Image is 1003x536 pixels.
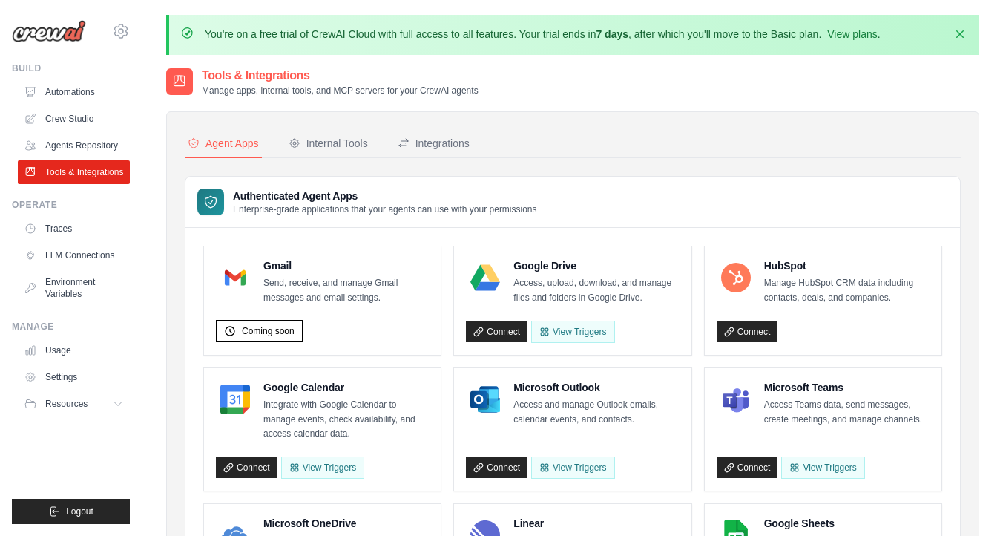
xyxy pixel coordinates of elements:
[18,339,130,362] a: Usage
[188,136,259,151] div: Agent Apps
[513,380,679,395] h4: Microsoft Outlook
[202,85,479,97] p: Manage apps, internal tools, and MCP servers for your CrewAI agents
[470,385,500,414] img: Microsoft Outlook Logo
[263,276,429,305] p: Send, receive, and manage Gmail messages and email settings.
[289,136,368,151] div: Internal Tools
[721,263,751,292] img: HubSpot Logo
[513,276,679,305] p: Access, upload, download, and manage files and folders in Google Drive.
[18,365,130,389] a: Settings
[18,80,130,104] a: Automations
[263,380,429,395] h4: Google Calendar
[263,258,429,273] h4: Gmail
[18,134,130,157] a: Agents Repository
[220,385,250,414] img: Google Calendar Logo
[764,516,930,531] h4: Google Sheets
[281,457,364,479] button: View Triggers
[470,263,500,292] img: Google Drive Logo
[66,506,93,517] span: Logout
[233,203,537,215] p: Enterprise-grade applications that your agents can use with your permissions
[764,380,930,395] h4: Microsoft Teams
[205,27,881,42] p: You're on a free trial of CrewAI Cloud with full access to all features. Your trial ends in , aft...
[764,276,930,305] p: Manage HubSpot CRM data including contacts, deals, and companies.
[286,130,371,158] button: Internal Tools
[764,398,930,427] p: Access Teams data, send messages, create meetings, and manage channels.
[185,130,262,158] button: Agent Apps
[398,136,470,151] div: Integrations
[12,62,130,74] div: Build
[827,28,877,40] a: View plans
[18,270,130,306] a: Environment Variables
[596,28,628,40] strong: 7 days
[717,321,778,342] a: Connect
[202,67,479,85] h2: Tools & Integrations
[395,130,473,158] button: Integrations
[12,20,86,42] img: Logo
[18,392,130,416] button: Resources
[513,398,679,427] p: Access and manage Outlook emails, calendar events, and contacts.
[18,217,130,241] a: Traces
[263,516,429,531] h4: Microsoft OneDrive
[764,258,930,273] h4: HubSpot
[12,321,130,333] div: Manage
[721,385,751,414] img: Microsoft Teams Logo
[781,457,864,479] : View Triggers
[717,457,778,478] a: Connect
[242,325,295,337] span: Coming soon
[263,398,429,442] p: Integrate with Google Calendar to manage events, check availability, and access calendar data.
[18,244,130,267] a: LLM Connections
[216,457,277,478] a: Connect
[18,107,130,131] a: Crew Studio
[12,199,130,211] div: Operate
[531,457,614,479] : View Triggers
[466,457,527,478] a: Connect
[513,258,679,273] h4: Google Drive
[513,516,679,531] h4: Linear
[531,321,614,343] : View Triggers
[233,189,537,203] h3: Authenticated Agent Apps
[220,263,250,292] img: Gmail Logo
[12,499,130,524] button: Logout
[18,160,130,184] a: Tools & Integrations
[466,321,527,342] a: Connect
[45,398,88,410] span: Resources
